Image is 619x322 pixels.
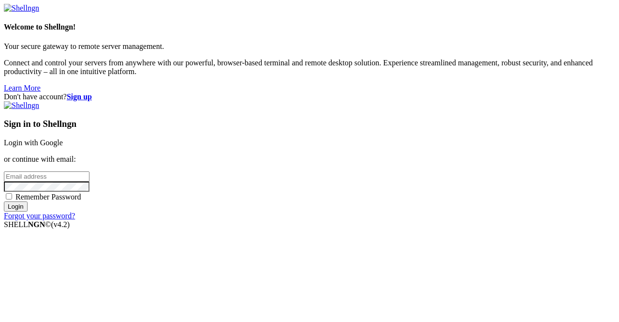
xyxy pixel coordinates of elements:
a: Learn More [4,84,41,92]
input: Login [4,201,28,212]
h3: Sign in to Shellngn [4,119,615,129]
a: Login with Google [4,138,63,147]
a: Sign up [67,92,92,101]
h4: Welcome to Shellngn! [4,23,615,31]
span: Remember Password [15,193,81,201]
b: NGN [28,220,45,229]
p: Your secure gateway to remote server management. [4,42,615,51]
span: SHELL © [4,220,70,229]
img: Shellngn [4,4,39,13]
img: Shellngn [4,101,39,110]
div: Don't have account? [4,92,615,101]
p: Connect and control your servers from anywhere with our powerful, browser-based terminal and remo... [4,59,615,76]
input: Email address [4,171,89,182]
p: or continue with email: [4,155,615,164]
input: Remember Password [6,193,12,199]
a: Forgot your password? [4,212,75,220]
span: 4.2.0 [51,220,70,229]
